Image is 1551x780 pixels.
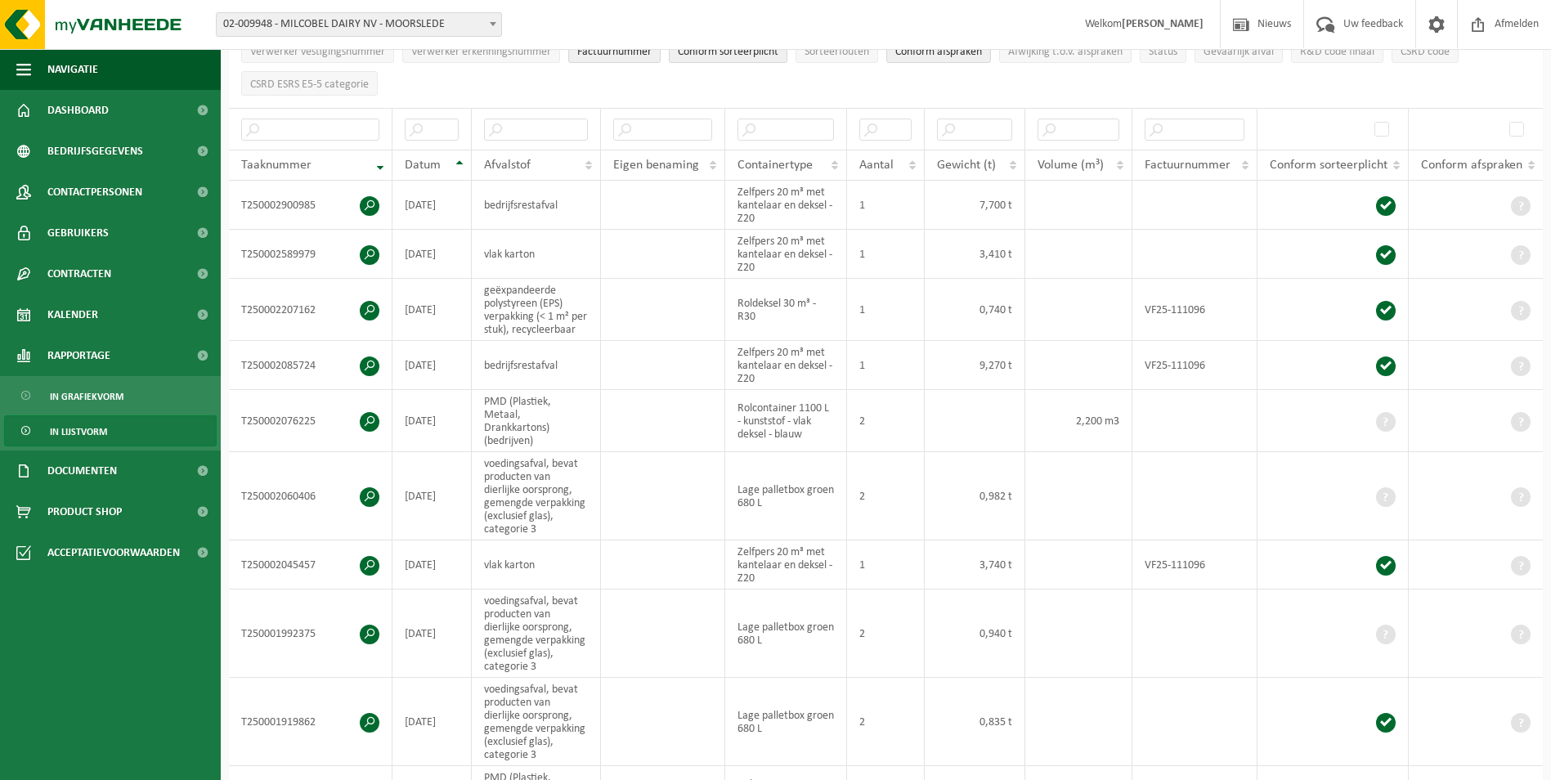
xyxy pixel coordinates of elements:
[241,159,312,172] span: Taaknummer
[47,131,143,172] span: Bedrijfsgegevens
[937,159,996,172] span: Gewicht (t)
[895,46,982,58] span: Conform afspraken
[1392,38,1459,63] button: CSRD codeCSRD code: Activate to sort
[725,230,847,279] td: Zelfpers 20 m³ met kantelaar en deksel - Z20
[669,38,787,63] button: Conform sorteerplicht : Activate to sort
[472,452,601,540] td: voedingsafval, bevat producten van dierlijke oorsprong, gemengde verpakking (exclusief glas), cat...
[392,452,472,540] td: [DATE]
[925,678,1025,766] td: 0,835 t
[725,279,847,341] td: Roldeksel 30 m³ - R30
[472,390,601,452] td: PMD (Plastiek, Metaal, Drankkartons) (bedrijven)
[1038,159,1104,172] span: Volume (m³)
[725,181,847,230] td: Zelfpers 20 m³ met kantelaar en deksel - Z20
[999,38,1132,63] button: Afwijking t.o.v. afsprakenAfwijking t.o.v. afspraken: Activate to sort
[1132,341,1257,390] td: VF25-111096
[847,181,925,230] td: 1
[472,540,601,589] td: vlak karton
[50,381,123,412] span: In grafiekvorm
[47,451,117,491] span: Documenten
[241,71,378,96] button: CSRD ESRS E5-5 categorieCSRD ESRS E5-5 categorie: Activate to sort
[47,532,180,573] span: Acceptatievoorwaarden
[472,279,601,341] td: geëxpandeerde polystyreen (EPS) verpakking (< 1 m² per stuk), recycleerbaar
[1291,38,1383,63] button: R&D code finaalR&amp;D code finaal: Activate to sort
[1421,159,1522,172] span: Conform afspraken
[472,341,601,390] td: bedrijfsrestafval
[392,390,472,452] td: [DATE]
[1132,540,1257,589] td: VF25-111096
[1145,159,1230,172] span: Factuurnummer
[47,294,98,335] span: Kalender
[229,341,392,390] td: T250002085724
[847,678,925,766] td: 2
[1132,279,1257,341] td: VF25-111096
[847,589,925,678] td: 2
[1401,46,1450,58] span: CSRD code
[392,181,472,230] td: [DATE]
[229,589,392,678] td: T250001992375
[216,12,502,37] span: 02-009948 - MILCOBEL DAIRY NV - MOORSLEDE
[796,38,878,63] button: SorteerfoutenSorteerfouten: Activate to sort
[886,38,991,63] button: Conform afspraken : Activate to sort
[925,230,1025,279] td: 3,410 t
[805,46,869,58] span: Sorteerfouten
[1122,18,1204,30] strong: [PERSON_NAME]
[1149,46,1177,58] span: Status
[229,230,392,279] td: T250002589979
[725,341,847,390] td: Zelfpers 20 m³ met kantelaar en deksel - Z20
[229,181,392,230] td: T250002900985
[925,452,1025,540] td: 0,982 t
[737,159,813,172] span: Containertype
[725,540,847,589] td: Zelfpers 20 m³ met kantelaar en deksel - Z20
[402,38,560,63] button: Verwerker erkenningsnummerVerwerker erkenningsnummer: Activate to sort
[472,230,601,279] td: vlak karton
[250,46,385,58] span: Verwerker vestigingsnummer
[484,159,531,172] span: Afvalstof
[859,159,894,172] span: Aantal
[847,230,925,279] td: 1
[568,38,661,63] button: FactuurnummerFactuurnummer: Activate to sort
[241,38,394,63] button: Verwerker vestigingsnummerVerwerker vestigingsnummer: Activate to sort
[405,159,441,172] span: Datum
[725,390,847,452] td: Rolcontainer 1100 L - kunststof - vlak deksel - blauw
[1195,38,1283,63] button: Gevaarlijk afval : Activate to sort
[1140,38,1186,63] button: StatusStatus: Activate to sort
[392,341,472,390] td: [DATE]
[1270,159,1387,172] span: Conform sorteerplicht
[47,49,98,90] span: Navigatie
[925,589,1025,678] td: 0,940 t
[47,335,110,376] span: Rapportage
[229,452,392,540] td: T250002060406
[47,172,142,213] span: Contactpersonen
[392,678,472,766] td: [DATE]
[47,491,122,532] span: Product Shop
[229,390,392,452] td: T250002076225
[577,46,652,58] span: Factuurnummer
[925,181,1025,230] td: 7,700 t
[392,589,472,678] td: [DATE]
[847,540,925,589] td: 1
[392,279,472,341] td: [DATE]
[472,678,601,766] td: voedingsafval, bevat producten van dierlijke oorsprong, gemengde verpakking (exclusief glas), cat...
[725,678,847,766] td: Lage palletbox groen 680 L
[925,540,1025,589] td: 3,740 t
[217,13,501,36] span: 02-009948 - MILCOBEL DAIRY NV - MOORSLEDE
[1025,390,1132,452] td: 2,200 m3
[847,390,925,452] td: 2
[229,678,392,766] td: T250001919862
[725,452,847,540] td: Lage palletbox groen 680 L
[47,253,111,294] span: Contracten
[250,78,369,91] span: CSRD ESRS E5-5 categorie
[925,279,1025,341] td: 0,740 t
[847,452,925,540] td: 2
[47,213,109,253] span: Gebruikers
[472,181,601,230] td: bedrijfsrestafval
[50,416,107,447] span: In lijstvorm
[725,589,847,678] td: Lage palletbox groen 680 L
[1008,46,1123,58] span: Afwijking t.o.v. afspraken
[678,46,778,58] span: Conform sorteerplicht
[411,46,551,58] span: Verwerker erkenningsnummer
[847,279,925,341] td: 1
[229,279,392,341] td: T250002207162
[925,341,1025,390] td: 9,270 t
[392,540,472,589] td: [DATE]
